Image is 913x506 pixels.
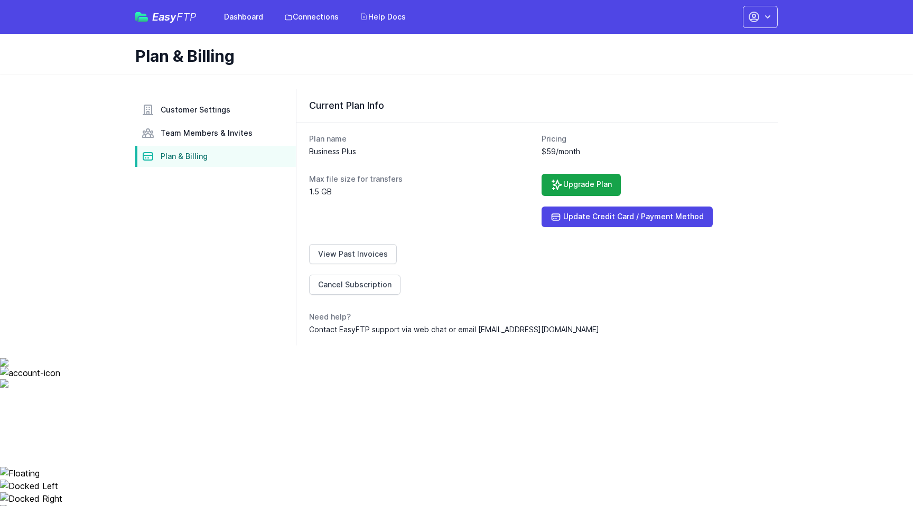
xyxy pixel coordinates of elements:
[542,174,621,196] a: Upgrade Plan
[161,105,230,115] span: Customer Settings
[135,146,296,167] a: Plan & Billing
[152,12,197,22] span: Easy
[353,7,412,26] a: Help Docs
[860,453,900,493] iframe: Drift Widget Chat Controller
[309,324,765,335] dd: Contact EasyFTP support via web chat or email [EMAIL_ADDRESS][DOMAIN_NAME]
[309,134,533,144] dt: Plan name
[218,7,269,26] a: Dashboard
[278,7,345,26] a: Connections
[309,99,765,112] h3: Current Plan Info
[135,99,296,120] a: Customer Settings
[135,123,296,144] a: Team Members & Invites
[161,128,253,138] span: Team Members & Invites
[161,151,208,162] span: Plan & Billing
[309,174,533,184] dt: Max file size for transfers
[135,12,148,22] img: easyftp_logo.png
[542,134,766,144] dt: Pricing
[135,12,197,22] a: EasyFTP
[542,207,713,227] a: Update Credit Card / Payment Method
[309,312,765,322] dt: Need help?
[309,186,533,197] dd: 1.5 GB
[309,244,397,264] a: View Past Invoices
[176,11,197,23] span: FTP
[542,146,766,157] dd: $59/month
[135,46,769,65] h1: Plan & Billing
[309,275,400,295] a: Cancel Subscription
[309,146,533,157] dd: Business Plus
